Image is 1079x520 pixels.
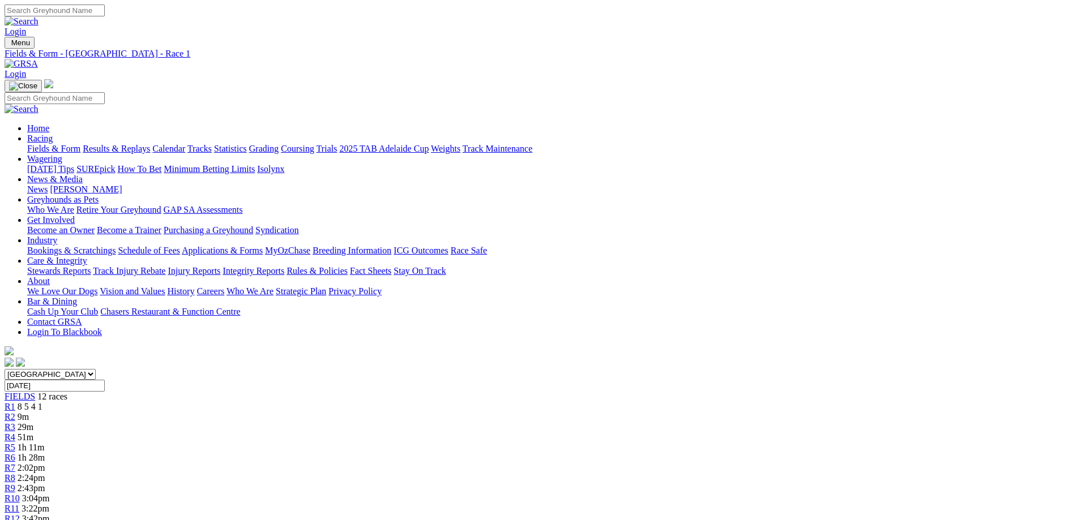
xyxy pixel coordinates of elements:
a: Login [5,69,26,79]
a: Careers [197,286,224,296]
a: Fields & Form - [GEOGRAPHIC_DATA] - Race 1 [5,49,1074,59]
a: R10 [5,493,20,503]
img: GRSA [5,59,38,69]
a: Purchasing a Greyhound [164,225,253,235]
a: FIELDS [5,392,35,401]
a: ICG Outcomes [394,246,448,255]
span: 29m [18,422,33,432]
a: R2 [5,412,15,422]
a: How To Bet [118,164,162,174]
a: R6 [5,453,15,462]
a: Greyhounds as Pets [27,195,99,204]
a: R9 [5,483,15,493]
span: 1h 11m [18,442,45,452]
span: 2:43pm [18,483,45,493]
a: Wagering [27,154,62,164]
input: Search [5,92,105,104]
a: Syndication [255,225,298,235]
a: Fields & Form [27,144,80,153]
span: 9m [18,412,29,422]
a: Grading [249,144,279,153]
a: R11 [5,504,19,513]
a: Login [5,27,26,36]
a: Track Maintenance [463,144,532,153]
a: Rules & Policies [287,266,348,276]
a: R3 [5,422,15,432]
button: Toggle navigation [5,37,35,49]
div: News & Media [27,184,1074,195]
input: Search [5,5,105,16]
a: Track Injury Rebate [93,266,165,276]
span: 51m [18,432,33,442]
a: Bar & Dining [27,296,77,306]
a: Care & Integrity [27,256,87,265]
div: Bar & Dining [27,307,1074,317]
a: Minimum Betting Limits [164,164,255,174]
a: MyOzChase [265,246,310,255]
span: 12 races [37,392,67,401]
a: Cash Up Your Club [27,307,98,316]
a: Become a Trainer [97,225,161,235]
a: History [167,286,194,296]
a: Login To Blackbook [27,327,102,337]
span: 2:02pm [18,463,45,472]
a: Stewards Reports [27,266,91,276]
img: facebook.svg [5,358,14,367]
a: Stay On Track [394,266,446,276]
a: GAP SA Assessments [164,205,243,214]
input: Select date [5,380,105,392]
a: Coursing [281,144,314,153]
a: Statistics [214,144,247,153]
a: News [27,184,48,194]
a: Bookings & Scratchings [27,246,116,255]
a: Integrity Reports [223,266,284,276]
a: Retire Your Greyhound [76,205,161,214]
a: R4 [5,432,15,442]
img: Search [5,104,39,114]
span: 8 5 4 1 [18,402,42,411]
a: Racing [27,134,53,143]
a: We Love Our Dogs [27,286,97,296]
span: 3:22pm [22,504,49,513]
a: Home [27,123,49,133]
img: logo-grsa-white.png [44,79,53,88]
div: Get Involved [27,225,1074,235]
a: R7 [5,463,15,472]
span: 1h 28m [18,453,45,462]
span: 3:04pm [22,493,50,503]
a: Isolynx [257,164,284,174]
a: Who We Are [27,205,74,214]
a: Strategic Plan [276,286,326,296]
a: Contact GRSA [27,317,82,326]
a: Breeding Information [313,246,391,255]
a: Injury Reports [168,266,220,276]
div: Wagering [27,164,1074,174]
a: [PERSON_NAME] [50,184,122,194]
a: R5 [5,442,15,452]
a: Get Involved [27,215,75,225]
a: R8 [5,473,15,483]
a: About [27,276,50,286]
a: Calendar [152,144,185,153]
span: 2:24pm [18,473,45,483]
a: Results & Replays [83,144,150,153]
a: Fact Sheets [350,266,391,276]
a: Become an Owner [27,225,95,235]
div: Greyhounds as Pets [27,205,1074,215]
a: News & Media [27,174,83,184]
img: Close [9,81,37,91]
button: Toggle navigation [5,80,42,92]
div: Industry [27,246,1074,256]
a: R1 [5,402,15,411]
img: twitter.svg [16,358,25,367]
